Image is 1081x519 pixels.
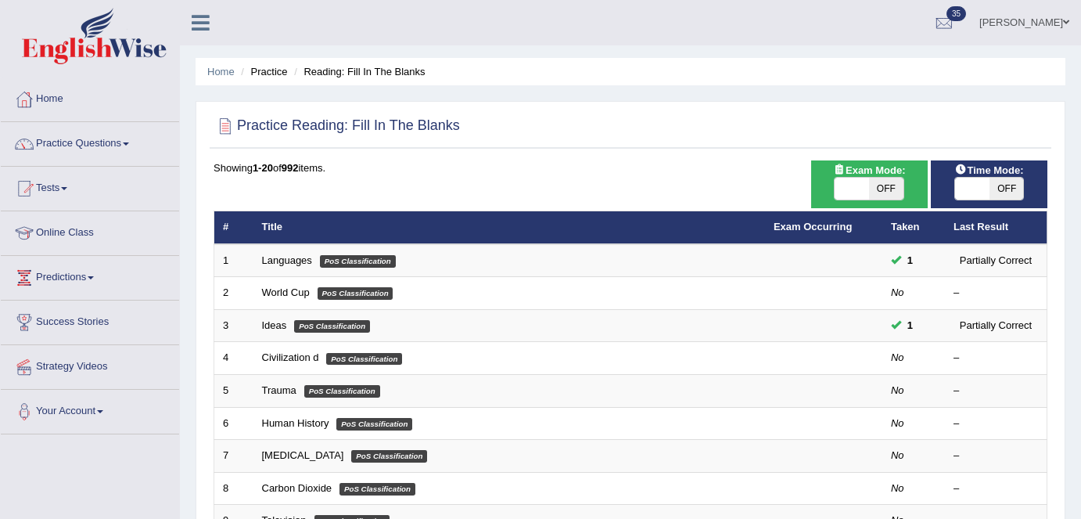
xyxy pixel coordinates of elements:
em: PoS Classification [326,353,402,366]
a: Carbon Dioxide [262,482,332,494]
th: # [214,211,253,244]
a: Practice Questions [1,122,179,161]
li: Practice [237,64,287,79]
em: No [891,449,904,461]
a: [MEDICAL_DATA] [262,449,344,461]
a: Human History [262,417,329,429]
b: 1-20 [253,162,273,174]
em: No [891,482,904,494]
th: Title [253,211,765,244]
em: PoS Classification [318,287,393,300]
div: – [954,416,1038,431]
em: No [891,417,904,429]
span: You can still take this question [901,252,919,269]
em: PoS Classification [320,255,396,268]
div: – [954,286,1038,301]
div: Showing of items. [214,160,1047,175]
a: Exam Occurring [774,221,852,232]
div: Partially Correct [954,252,1038,269]
span: Exam Mode: [827,162,911,178]
th: Last Result [945,211,1047,244]
a: Tests [1,167,179,206]
td: 4 [214,342,253,375]
em: PoS Classification [339,483,415,496]
b: 992 [282,162,299,174]
span: OFF [869,178,903,200]
td: 5 [214,375,253,408]
em: PoS Classification [294,320,370,333]
a: Ideas [262,319,287,331]
a: Success Stories [1,301,179,340]
em: No [891,287,904,298]
td: 7 [214,440,253,473]
span: Time Mode: [948,162,1029,178]
div: – [954,481,1038,496]
em: No [891,351,904,363]
span: 35 [946,6,966,21]
a: Home [207,66,235,77]
li: Reading: Fill In The Blanks [290,64,425,79]
em: No [891,384,904,396]
div: – [954,384,1038,398]
td: 8 [214,472,253,505]
a: Languages [262,254,312,266]
td: 1 [214,244,253,277]
a: Predictions [1,256,179,295]
a: Your Account [1,390,179,429]
a: World Cup [262,287,310,298]
td: 2 [214,277,253,310]
em: PoS Classification [304,385,380,398]
a: Online Class [1,211,179,250]
a: Civilization d [262,351,319,363]
div: – [954,449,1038,463]
a: Trauma [262,384,296,396]
em: PoS Classification [336,418,412,431]
span: OFF [989,178,1024,200]
div: – [954,351,1038,366]
td: 6 [214,407,253,440]
h2: Practice Reading: Fill In The Blanks [214,114,460,138]
a: Home [1,77,179,117]
div: Show exams occurring in exams [811,160,928,208]
em: PoS Classification [351,450,427,463]
th: Taken [882,211,945,244]
a: Strategy Videos [1,345,179,384]
div: Partially Correct [954,317,1038,333]
td: 3 [214,309,253,342]
span: You can still take this question [901,317,919,333]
